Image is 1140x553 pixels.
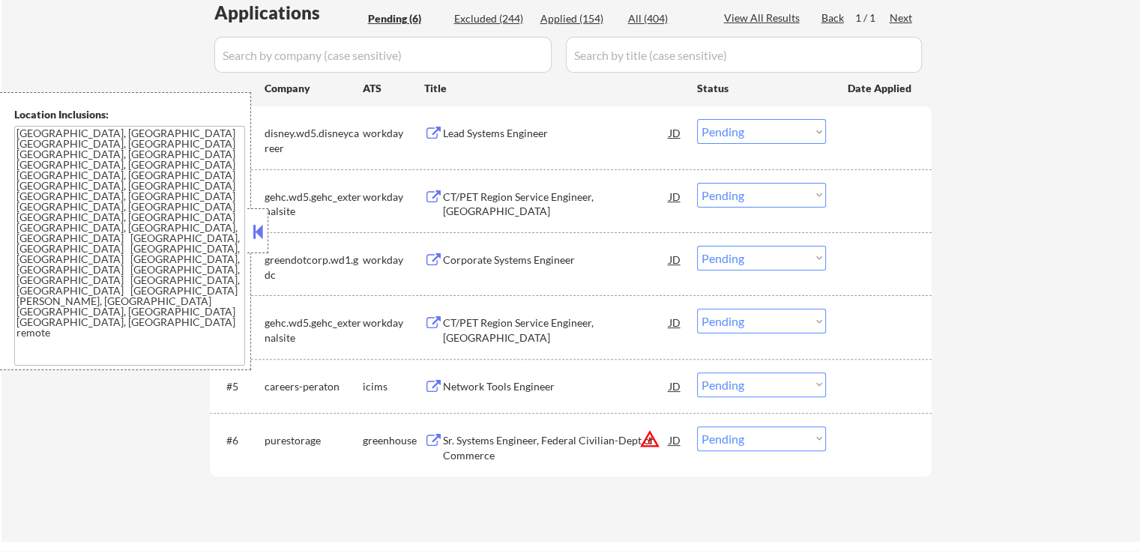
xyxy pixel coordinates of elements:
div: Company [265,81,363,96]
button: warning_amber [639,429,660,450]
div: Lead Systems Engineer [443,126,669,141]
div: disney.wd5.disneycareer [265,126,363,155]
div: ATS [363,81,424,96]
div: JD [668,183,683,210]
div: JD [668,372,683,399]
div: greendotcorp.wd1.gdc [265,253,363,282]
div: purestorage [265,433,363,448]
div: workday [363,190,424,205]
div: Date Applied [848,81,914,96]
div: Corporate Systems Engineer [443,253,669,268]
div: #5 [226,379,253,394]
div: JD [668,119,683,146]
div: CT/PET Region Service Engineer, [GEOGRAPHIC_DATA] [443,315,669,345]
div: Applications [214,4,363,22]
div: icims [363,379,424,394]
div: JD [668,426,683,453]
div: JD [668,309,683,336]
div: gehc.wd5.gehc_externalsite [265,315,363,345]
div: View All Results [724,10,804,25]
div: Pending (6) [368,11,443,26]
div: Network Tools Engineer [443,379,669,394]
div: JD [668,246,683,273]
div: greenhouse [363,433,424,448]
div: gehc.wd5.gehc_externalsite [265,190,363,219]
div: Status [697,74,826,101]
div: Applied (154) [540,11,615,26]
div: Location Inclusions: [14,107,245,122]
div: workday [363,126,424,141]
div: Excluded (244) [454,11,529,26]
div: 1 / 1 [855,10,890,25]
input: Search by title (case sensitive) [566,37,922,73]
div: All (404) [628,11,703,26]
div: #6 [226,433,253,448]
div: Back [821,10,845,25]
div: Next [890,10,914,25]
div: workday [363,315,424,330]
div: Title [424,81,683,96]
div: careers-peraton [265,379,363,394]
input: Search by company (case sensitive) [214,37,552,73]
div: CT/PET Region Service Engineer, [GEOGRAPHIC_DATA] [443,190,669,219]
div: Sr. Systems Engineer, Federal Civilian-Dept of Commerce [443,433,669,462]
div: workday [363,253,424,268]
